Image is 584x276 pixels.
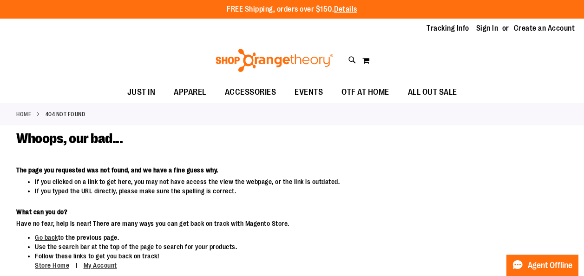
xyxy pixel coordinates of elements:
[225,82,276,103] span: ACCESSORIES
[35,242,453,251] li: Use the search bar at the top of the page to search for your products.
[16,207,453,217] dt: What can you do?
[35,262,69,269] a: Store Home
[71,257,82,274] span: |
[227,4,357,15] p: FREE Shipping, orders over $150.
[506,255,578,276] button: Agent Offline
[35,233,453,242] li: to the previous page.
[427,23,469,33] a: Tracking Info
[341,82,389,103] span: OTF AT HOME
[127,82,156,103] span: JUST IN
[16,219,453,228] dd: Have no fear, help is near! There are many ways you can get back on track with Magento Store.
[174,82,206,103] span: APPAREL
[84,262,117,269] a: My Account
[334,5,357,13] a: Details
[35,186,453,196] li: If you typed the URL directly, please make sure the spelling is correct.
[35,177,453,186] li: If you clicked on a link to get here, you may not have access the view the webpage, or the link i...
[16,110,31,118] a: Home
[408,82,457,103] span: ALL OUT SALE
[528,261,572,270] span: Agent Offline
[514,23,575,33] a: Create an Account
[35,251,453,270] li: Follow these links to get you back on track!
[295,82,323,103] span: EVENTS
[16,131,123,146] span: Whoops, our bad...
[476,23,499,33] a: Sign In
[46,110,85,118] strong: 404 Not Found
[16,165,453,175] dt: The page you requested was not found, and we have a fine guess why.
[214,49,335,72] img: Shop Orangetheory
[35,234,58,241] a: Go back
